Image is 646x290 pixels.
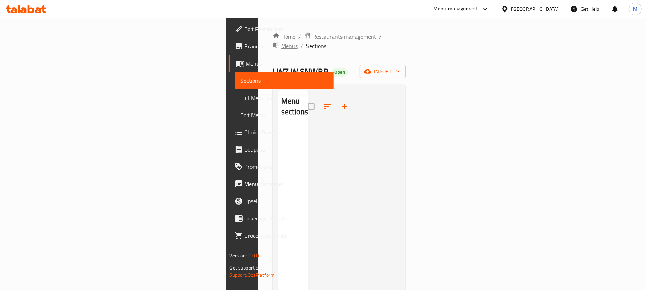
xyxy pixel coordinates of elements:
[230,251,247,260] span: Version:
[229,38,334,55] a: Branches
[241,111,328,119] span: Edit Menu
[245,180,328,188] span: Menu disclaimer
[312,32,376,41] span: Restaurants management
[235,106,334,124] a: Edit Menu
[304,32,376,41] a: Restaurants management
[245,145,328,154] span: Coupons
[229,158,334,175] a: Promotions
[336,98,353,115] button: Add section
[248,251,259,260] span: 1.0.0
[379,32,382,41] li: /
[229,141,334,158] a: Coupons
[360,65,406,78] button: import
[241,94,328,102] span: Full Menu View
[246,59,328,68] span: Menus
[229,175,334,192] a: Menu disclaimer
[229,227,334,244] a: Grocery Checklist
[229,210,334,227] a: Coverage Report
[245,42,328,51] span: Branches
[633,5,637,13] span: M
[230,263,263,272] span: Get support on:
[235,72,334,89] a: Sections
[245,214,328,223] span: Coverage Report
[229,20,334,38] a: Edit Restaurant
[511,5,559,13] div: [GEOGRAPHIC_DATA]
[245,25,328,33] span: Edit Restaurant
[235,89,334,106] a: Full Menu View
[331,68,348,77] div: Open
[229,124,334,141] a: Choice Groups
[331,69,348,75] span: Open
[273,32,406,51] nav: breadcrumb
[245,197,328,205] span: Upsell
[241,76,328,85] span: Sections
[229,55,334,72] a: Menus
[245,162,328,171] span: Promotions
[366,67,400,76] span: import
[229,192,334,210] a: Upsell
[230,270,275,280] a: Support.OpsPlatform
[434,5,478,13] div: Menu-management
[278,124,309,129] nav: Menu sections
[245,128,328,137] span: Choice Groups
[245,231,328,240] span: Grocery Checklist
